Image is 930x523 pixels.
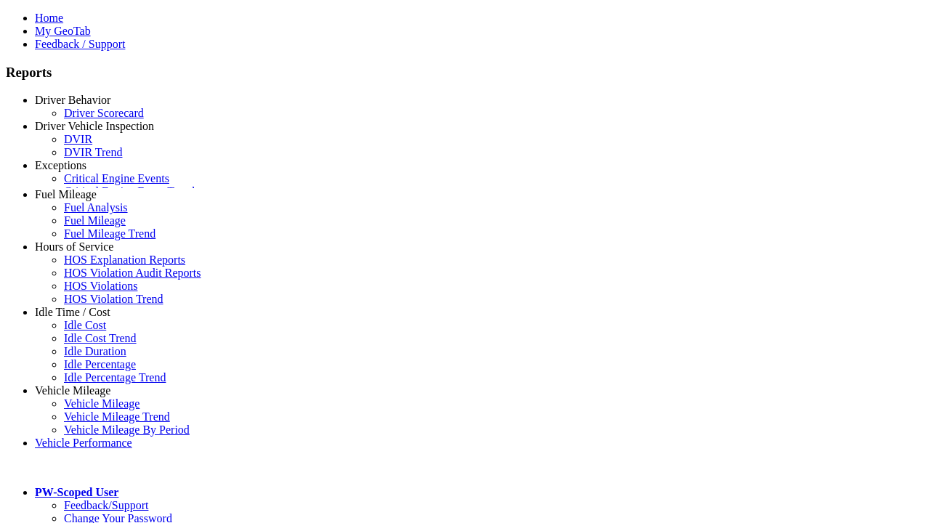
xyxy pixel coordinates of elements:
a: HOS Violation Trend [64,293,163,305]
a: HOS Violations [64,280,137,292]
a: Driver Scorecard [64,107,144,119]
a: Idle Cost Trend [64,332,137,344]
a: Hours of Service [35,240,113,253]
a: Idle Time / Cost [35,306,110,318]
a: Fuel Analysis [64,201,128,214]
a: PW-Scoped User [35,486,118,498]
a: Driver Vehicle Inspection [35,120,154,132]
a: HOS Violation Audit Reports [64,267,201,279]
a: Vehicle Mileage [64,397,139,410]
a: Fuel Mileage Trend [64,227,155,240]
a: Vehicle Performance [35,437,132,449]
a: Fuel Mileage [64,214,126,227]
a: Vehicle Mileage Trend [64,410,170,423]
a: Idle Cost [64,319,106,331]
a: Vehicle Mileage By Period [64,423,190,436]
a: Driver Behavior [35,94,110,106]
a: Idle Percentage Trend [64,371,166,384]
a: Vehicle Mileage [35,384,110,397]
a: Idle Percentage [64,358,136,370]
a: Home [35,12,63,24]
h3: Reports [6,65,924,81]
a: Idle Duration [64,345,126,357]
a: Critical Engine Events [64,172,169,185]
a: Critical Engine Event Trend [64,185,195,198]
a: My GeoTab [35,25,91,37]
a: DVIR [64,133,92,145]
a: Feedback/Support [64,499,148,511]
a: DVIR Trend [64,146,122,158]
a: HOS Explanation Reports [64,254,185,266]
a: Exceptions [35,159,86,171]
a: Feedback / Support [35,38,125,50]
a: Fuel Mileage [35,188,97,200]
